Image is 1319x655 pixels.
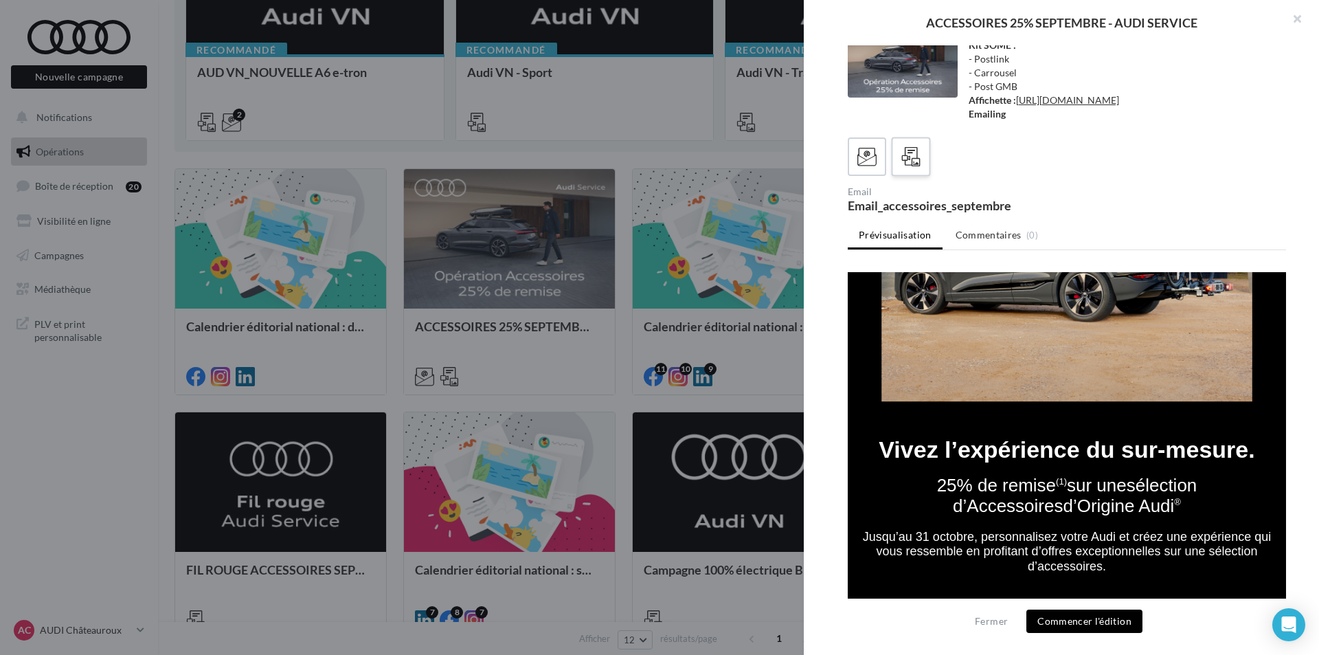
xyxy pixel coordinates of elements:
a: Profiter de l’offre [146,331,295,373]
a: [URL][DOMAIN_NAME] [1016,94,1119,106]
button: Commencer l'édition [1026,610,1142,633]
span: Commentaires [956,228,1022,242]
strong: Affichette : [969,94,1016,106]
font: Jusqu’au 31 octobre, personnalisez votre Audi et créez une expérience qui vous ressemble en profi... [15,258,423,301]
div: ACCESSOIRES 25% SEPTEMBRE - AUDI SERVICE [826,16,1297,29]
span: (0) [1026,230,1038,241]
span: ® [326,225,333,235]
button: Fermer [969,613,1013,630]
strong: Emailing [969,108,1006,120]
div: Open Intercom Messenger [1272,608,1305,641]
div: Email [848,187,1061,197]
div: - Postlink - Carrousel - Post GMB [969,38,1276,121]
span: (1) [208,204,219,214]
div: Email_accessoires_septembre [848,199,1061,212]
strong: Kit SOME : [969,39,1016,51]
font: 25% de remise sur une sélection d’Accessoires d’Origine Audi [89,203,350,244]
font: Vivez l’expérience du sur-mesure. [31,164,407,190]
